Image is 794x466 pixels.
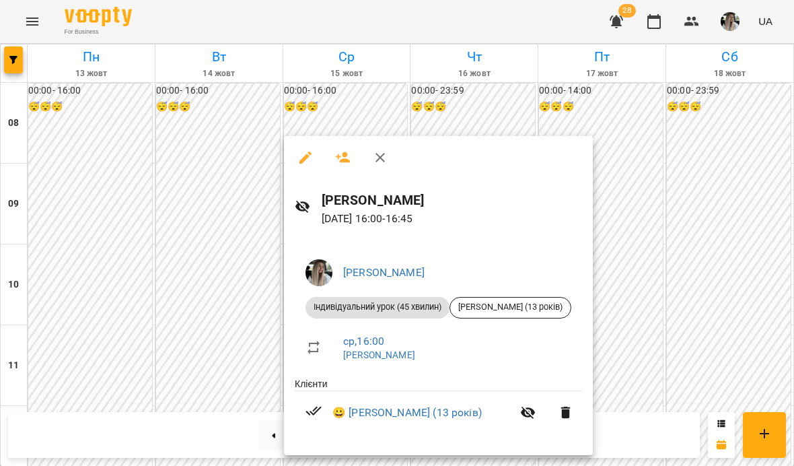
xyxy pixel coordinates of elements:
a: 😀 [PERSON_NAME] (13 років) [332,405,482,421]
h6: [PERSON_NAME] [322,190,582,211]
ul: Клієнти [295,377,582,440]
img: 62777e0a3710a3fc6955d12000d5c6b1.jpeg [305,259,332,286]
a: [PERSON_NAME] [343,266,425,279]
p: [DATE] 16:00 - 16:45 [322,211,582,227]
a: [PERSON_NAME] [343,349,415,360]
a: ср , 16:00 [343,335,384,347]
span: Індивідуальний урок (45 хвилин) [305,301,449,313]
div: [PERSON_NAME] (13 років) [449,297,571,319]
svg: Візит сплачено [305,403,322,419]
span: [PERSON_NAME] (13 років) [450,301,571,313]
